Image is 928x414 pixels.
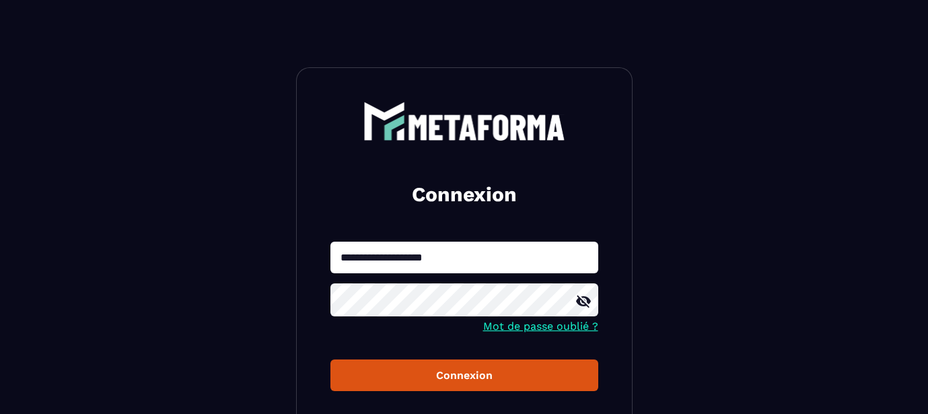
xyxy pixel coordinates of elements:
[483,320,598,333] a: Mot de passe oublié ?
[330,102,598,141] a: logo
[341,369,587,382] div: Connexion
[363,102,565,141] img: logo
[330,359,598,391] button: Connexion
[347,181,582,208] h2: Connexion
